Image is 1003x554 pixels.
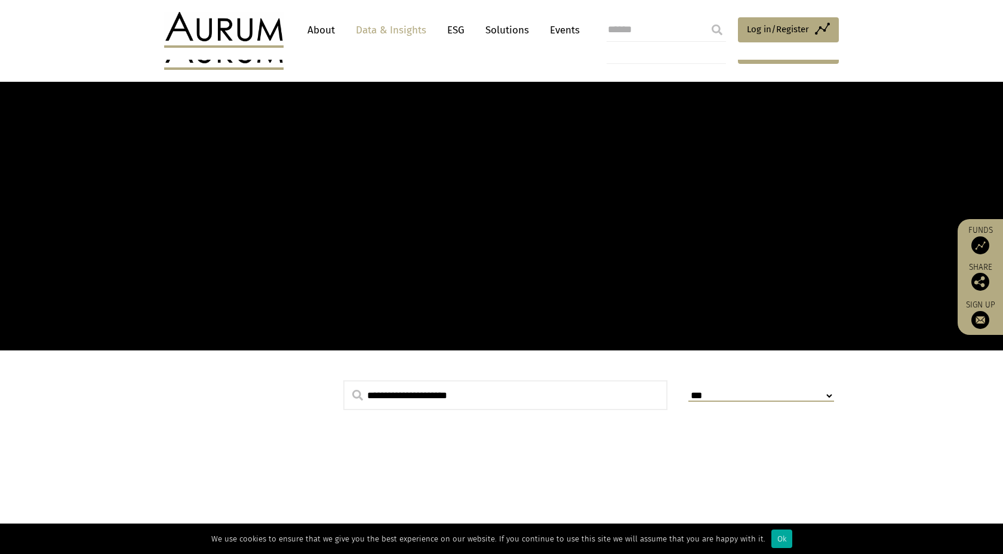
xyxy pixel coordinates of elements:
[164,12,284,48] img: Aurum
[479,19,535,41] a: Solutions
[441,19,470,41] a: ESG
[301,19,341,41] a: About
[964,225,997,254] a: Funds
[964,263,997,291] div: Share
[705,18,729,42] input: Submit
[738,17,839,42] a: Log in/Register
[971,311,989,329] img: Sign up to our newsletter
[544,19,580,41] a: Events
[971,236,989,254] img: Access Funds
[964,300,997,329] a: Sign up
[771,530,792,548] div: Ok
[747,22,809,36] span: Log in/Register
[350,19,432,41] a: Data & Insights
[352,390,363,401] img: search.svg
[971,273,989,291] img: Share this post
